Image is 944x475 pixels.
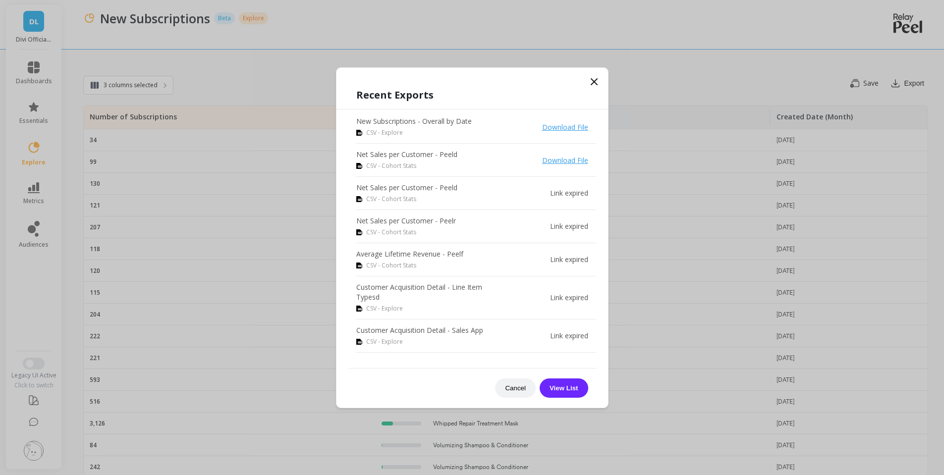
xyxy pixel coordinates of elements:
[356,229,362,235] img: csv icon
[366,337,403,346] span: CSV - Explore
[356,306,362,312] img: csv icon
[366,304,403,313] span: CSV - Explore
[550,188,588,198] p: Link expired
[550,255,588,264] p: Link expired
[356,116,472,126] p: New Subscriptions - Overall by Date
[540,378,588,398] button: View List
[366,228,416,237] span: CSV - Cohort Stats
[495,378,536,398] button: Cancel
[366,261,416,270] span: CSV - Cohort Stats
[356,88,588,103] h1: Recent Exports
[550,331,588,341] p: Link expired
[542,156,588,165] a: Download File
[366,128,403,137] span: CSV - Explore
[356,282,495,302] p: Customer Acquisition Detail - Line Item Typesd
[356,196,362,202] img: csv icon
[356,183,457,193] p: Net Sales per Customer - Peeld
[356,163,362,169] img: csv icon
[356,339,362,345] img: csv icon
[550,221,588,231] p: Link expired
[356,150,457,159] p: Net Sales per Customer - Peeld
[356,249,463,259] p: Average Lifetime Revenue - Peelf
[356,130,362,136] img: csv icon
[356,325,483,335] p: Customer Acquisition Detail - Sales App
[356,216,456,226] p: Net Sales per Customer - Peelr
[542,122,588,132] a: Download File
[366,161,416,170] span: CSV - Cohort Stats
[366,195,416,204] span: CSV - Cohort Stats
[550,293,588,303] p: Link expired
[356,263,362,268] img: csv icon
